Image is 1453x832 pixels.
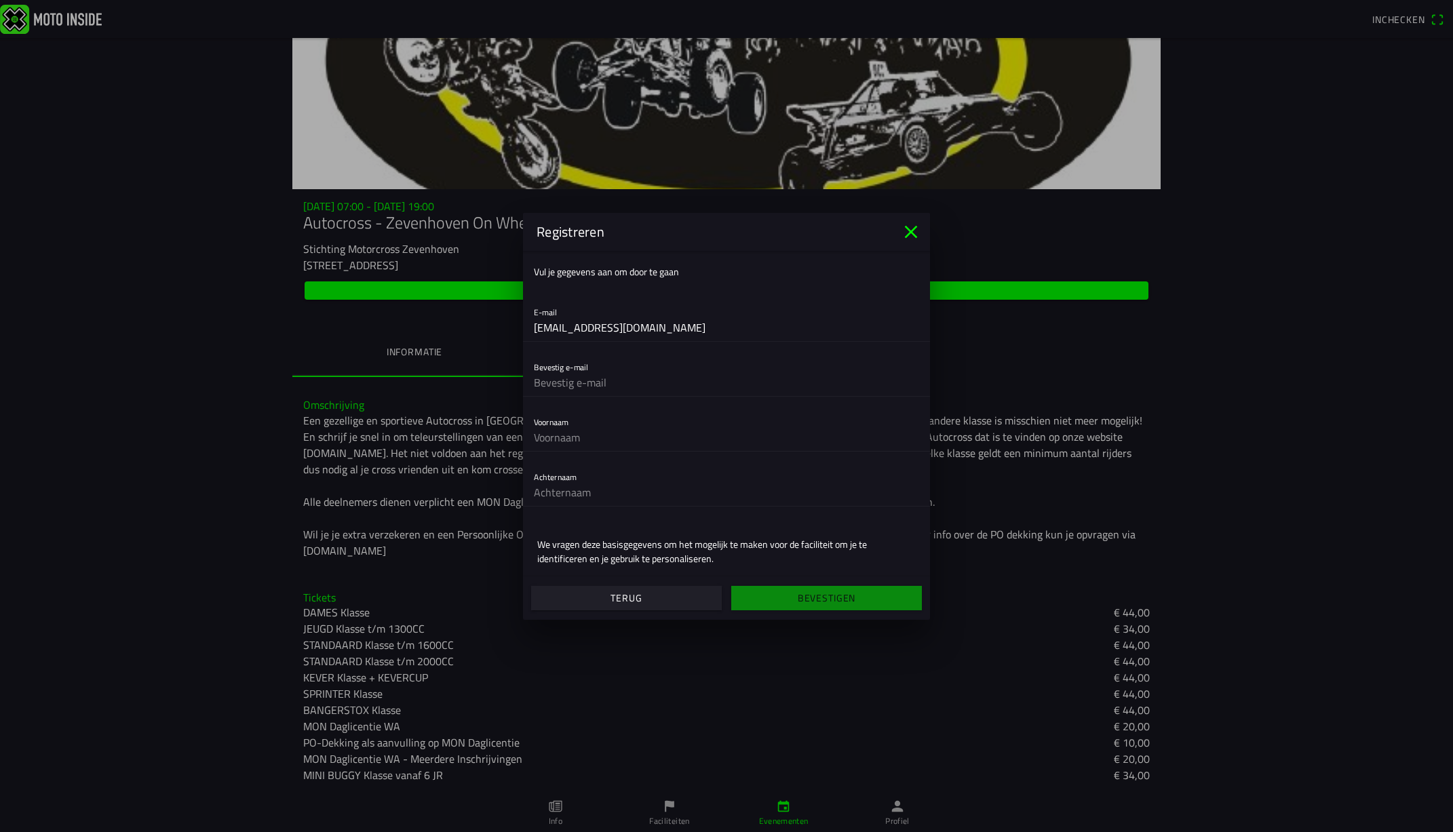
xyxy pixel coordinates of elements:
ion-button: Terug [531,586,722,610]
input: E-mail [534,314,919,341]
ion-title: Registreren [523,222,900,242]
input: Achternaam [534,479,919,506]
ion-label: Vul je gegevens aan om door te gaan [534,264,679,279]
ion-text: We vragen deze basisgegevens om het mogelijk te maken voor de faciliteit om je te identificeren e... [537,537,916,566]
input: Bevestig e-mail [534,369,919,396]
ion-icon: close [900,221,922,243]
input: Voornaam [534,424,919,451]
